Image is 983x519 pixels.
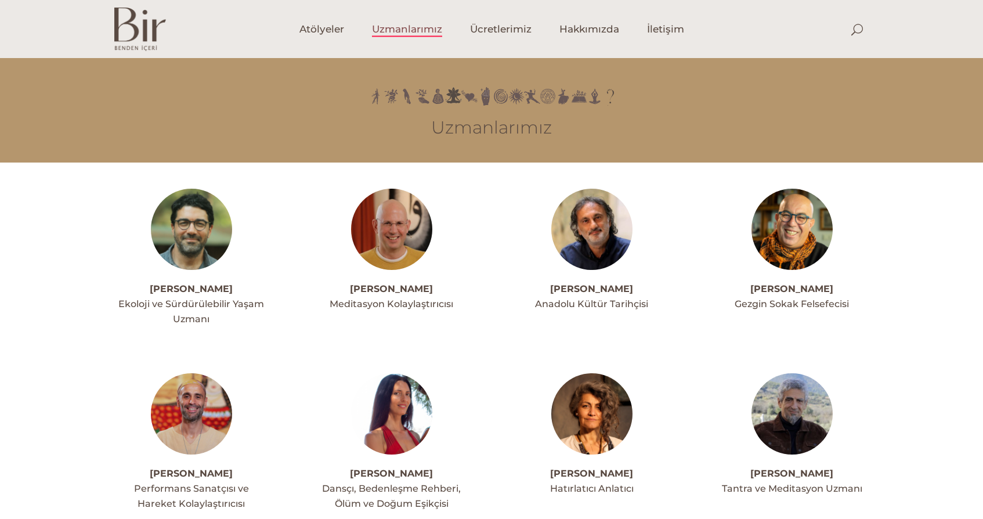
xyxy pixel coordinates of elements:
[351,189,432,270] img: meditasyon-ahmet-1-300x300.jpg
[150,468,233,479] a: [PERSON_NAME]
[750,283,833,294] a: [PERSON_NAME]
[535,298,648,309] span: Anadolu Kültür Tarihçisi
[470,23,532,36] span: Ücretlerimiz
[735,298,849,309] span: Gezgin Sokak Felsefecisi
[330,298,453,309] span: Meditasyon Kolaylaştırıcısı
[114,117,869,138] h3: Uzmanlarımız
[551,373,633,455] img: arbilprofilfoto-300x300.jpg
[750,468,833,479] a: [PERSON_NAME]
[150,283,233,294] a: [PERSON_NAME]
[134,483,249,509] span: Performans Sanatçısı ve Hareket Kolaylaştırıcısı
[722,483,862,494] span: Tantra ve Meditasyon Uzmanı
[751,189,833,270] img: alinakiprofil--300x300.jpg
[350,468,433,479] a: [PERSON_NAME]
[559,23,619,36] span: Hakkımızda
[299,23,344,36] span: Atölyeler
[350,283,433,294] a: [PERSON_NAME]
[351,373,432,455] img: amberprofil1-300x300.jpg
[322,483,461,509] span: Dansçı, Bedenleşme Rehberi, Ölüm ve Doğum Eşikçisi
[550,468,633,479] a: [PERSON_NAME]
[151,373,232,455] img: alperakprofil-300x300.jpg
[647,23,684,36] span: İletişim
[551,189,633,270] img: Ali_Canip_Olgunlu_003_copy-300x300.jpg
[118,298,264,325] span: Ekoloji ve Sürdürülebilir Yaşam Uzmanı
[372,23,442,36] span: Uzmanlarımız
[151,189,232,270] img: ahmetacarprofil--300x300.jpg
[751,373,833,455] img: Koray_Arham_Mincinozlu_002_copy-300x300.jpg
[550,483,634,494] span: Hatırlatıcı Anlatıcı
[550,283,633,294] a: [PERSON_NAME]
